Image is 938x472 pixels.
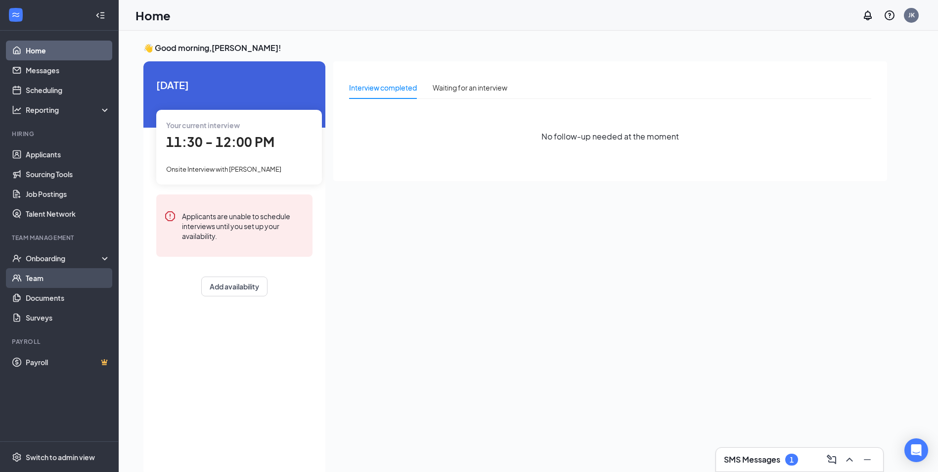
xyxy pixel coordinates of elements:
svg: Minimize [861,454,873,466]
span: 11:30 - 12:00 PM [166,134,274,150]
div: Onboarding [26,253,102,263]
div: Hiring [12,130,108,138]
a: Sourcing Tools [26,164,110,184]
div: JK [908,11,915,19]
div: Payroll [12,337,108,346]
div: Applicants are unable to schedule interviews until you set up your availability. [182,210,305,241]
a: Job Postings [26,184,110,204]
a: Documents [26,288,110,308]
span: [DATE] [156,77,313,93]
svg: WorkstreamLogo [11,10,21,20]
a: PayrollCrown [26,352,110,372]
a: Messages [26,60,110,80]
button: ComposeMessage [824,452,840,468]
span: Onsite Interview with [PERSON_NAME] [166,165,281,173]
div: Team Management [12,234,108,242]
button: ChevronUp [842,452,857,468]
svg: QuestionInfo [884,9,895,21]
svg: Analysis [12,105,22,115]
button: Add availability [201,277,268,296]
svg: Notifications [862,9,874,21]
div: Interview completed [349,82,417,93]
div: Waiting for an interview [433,82,507,93]
h3: 👋 Good morning, [PERSON_NAME] ! [143,43,887,53]
a: Team [26,268,110,288]
svg: Error [164,210,176,222]
span: No follow-up needed at the moment [541,130,679,142]
svg: ChevronUp [844,454,855,466]
div: Switch to admin view [26,452,95,462]
h3: SMS Messages [724,454,780,465]
svg: ComposeMessage [826,454,838,466]
div: Reporting [26,105,111,115]
div: Open Intercom Messenger [904,438,928,462]
a: Home [26,41,110,60]
a: Surveys [26,308,110,328]
a: Scheduling [26,80,110,100]
span: Your current interview [166,121,240,130]
h1: Home [135,7,171,24]
div: 1 [790,456,794,464]
a: Applicants [26,144,110,164]
a: Talent Network [26,204,110,224]
svg: Settings [12,452,22,462]
svg: UserCheck [12,253,22,263]
button: Minimize [859,452,875,468]
svg: Collapse [95,10,105,20]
